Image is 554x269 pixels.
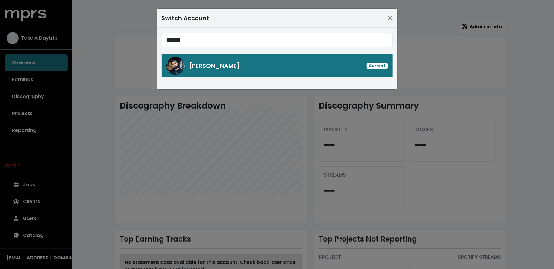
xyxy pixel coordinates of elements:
span: Current [367,63,388,69]
div: Switch Account [162,14,210,23]
a: Yung Lan[PERSON_NAME]Current [162,54,393,77]
span: [PERSON_NAME] [189,61,240,70]
input: Search accounts [162,33,393,47]
button: Close [385,13,395,23]
img: Yung Lan [166,57,185,75]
